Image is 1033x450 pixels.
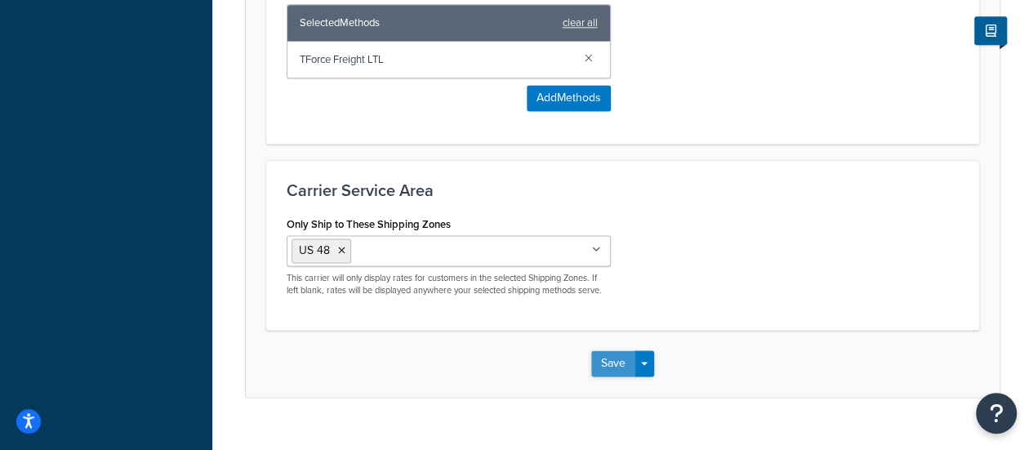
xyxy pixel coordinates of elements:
[287,218,451,230] label: Only Ship to These Shipping Zones
[527,85,611,111] button: AddMethods
[591,350,635,376] button: Save
[976,393,1017,434] button: Open Resource Center
[287,272,611,297] p: This carrier will only display rates for customers in the selected Shipping Zones. If left blank,...
[300,48,572,71] span: TForce Freight LTL
[300,11,554,34] span: Selected Methods
[299,242,330,259] span: US 48
[974,17,1007,46] button: Show Help Docs
[563,11,598,34] a: clear all
[287,181,959,199] h3: Carrier Service Area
